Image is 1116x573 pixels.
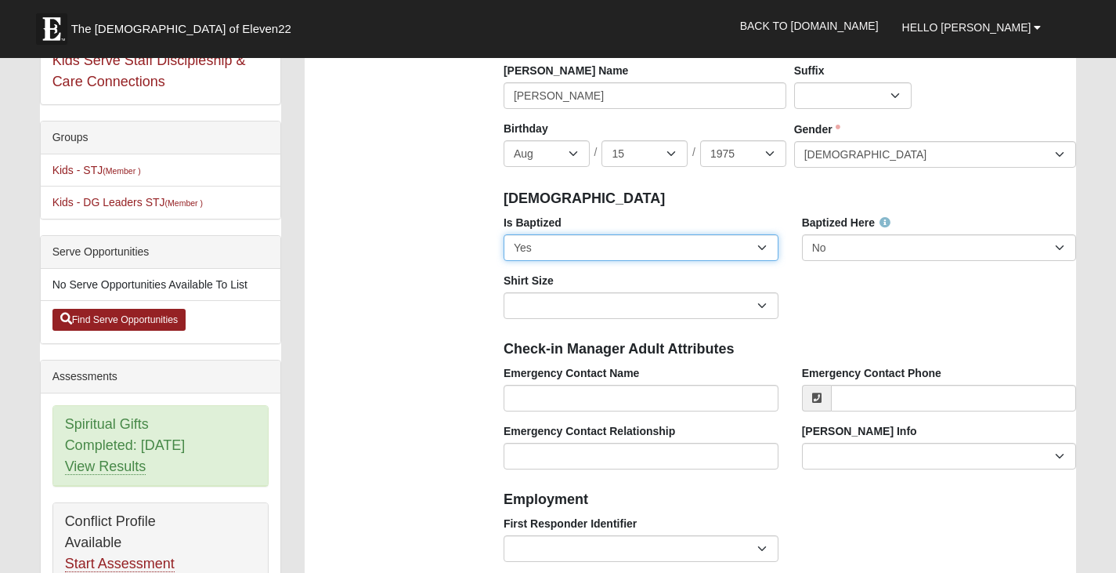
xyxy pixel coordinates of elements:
[594,144,598,161] span: /
[41,236,280,269] div: Serve Opportunities
[53,406,268,486] div: Spiritual Gifts Completed: [DATE]
[504,491,1076,509] h4: Employment
[41,269,280,301] li: No Serve Opportunities Available To List
[36,13,67,45] img: Eleven22 logo
[103,166,140,176] small: (Member )
[28,5,341,45] a: The [DEMOGRAPHIC_DATA] of Eleven22
[41,121,280,154] div: Groups
[794,121,840,137] label: Gender
[802,215,890,230] label: Baptized Here
[65,556,175,572] a: Start Assessment
[504,516,637,531] label: First Responder Identifier
[504,341,1076,358] h4: Check-in Manager Adult Attributes
[890,8,1053,47] a: Hello [PERSON_NAME]
[71,21,291,37] span: The [DEMOGRAPHIC_DATA] of Eleven22
[52,309,186,331] a: Find Serve Opportunities
[504,190,1076,208] h4: [DEMOGRAPHIC_DATA]
[802,365,941,381] label: Emergency Contact Phone
[52,164,141,176] a: Kids - STJ(Member )
[52,196,203,209] a: Kids - DG Leaders STJ(Member )
[902,21,1031,34] span: Hello [PERSON_NAME]
[504,423,675,439] label: Emergency Contact Relationship
[504,215,562,230] label: Is Baptized
[504,121,548,136] label: Birthday
[728,6,890,45] a: Back to [DOMAIN_NAME]
[504,273,554,288] label: Shirt Size
[794,63,825,78] label: Suffix
[504,63,628,78] label: [PERSON_NAME] Name
[41,361,280,393] div: Assessments
[692,144,695,161] span: /
[165,198,203,208] small: (Member )
[802,423,917,439] label: [PERSON_NAME] Info
[65,459,146,475] a: View Results
[504,365,640,381] label: Emergency Contact Name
